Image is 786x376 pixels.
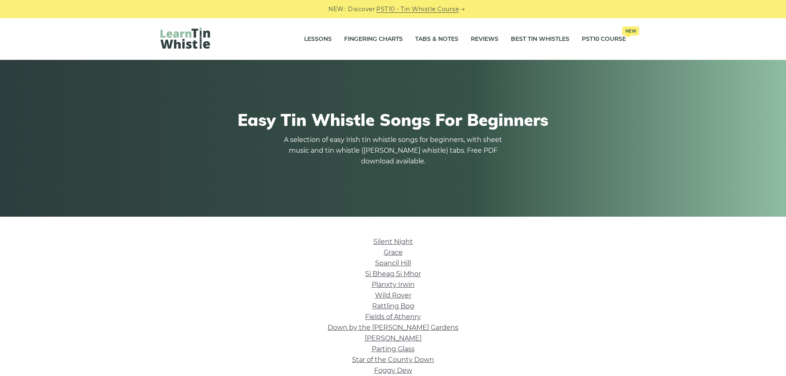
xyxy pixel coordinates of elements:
[471,29,498,50] a: Reviews
[304,29,332,50] a: Lessons
[344,29,403,50] a: Fingering Charts
[622,26,639,35] span: New
[161,28,210,49] img: LearnTinWhistle.com
[374,367,412,374] a: Foggy Dew
[415,29,458,50] a: Tabs & Notes
[384,248,403,256] a: Grace
[372,345,415,353] a: Parting Glass
[582,29,626,50] a: PST10 CourseNew
[375,259,411,267] a: Spancil Hill
[511,29,569,50] a: Best Tin Whistles
[365,334,422,342] a: [PERSON_NAME]
[161,110,626,130] h1: Easy Tin Whistle Songs For Beginners
[282,135,505,167] p: A selection of easy Irish tin whistle songs for beginners, with sheet music and tin whistle ([PER...
[365,270,421,278] a: Si­ Bheag Si­ Mhor
[373,238,413,246] a: Silent Night
[375,291,411,299] a: Wild Rover
[372,302,414,310] a: Rattling Bog
[372,281,415,289] a: Planxty Irwin
[352,356,434,364] a: Star of the County Down
[365,313,421,321] a: Fields of Athenry
[328,324,458,331] a: Down by the [PERSON_NAME] Gardens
